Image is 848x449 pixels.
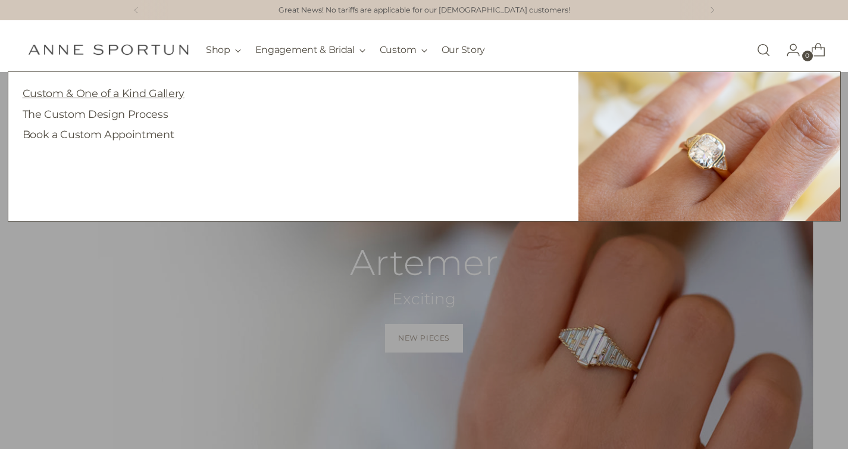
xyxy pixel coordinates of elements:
span: 0 [802,51,813,61]
a: Go to the account page [777,38,800,62]
a: Open search modal [752,38,775,62]
a: Open cart modal [802,38,825,62]
button: Custom [380,37,427,63]
button: Shop [206,37,241,63]
a: Great News! No tariffs are applicable for our [DEMOGRAPHIC_DATA] customers! [279,5,570,16]
button: Engagement & Bridal [255,37,365,63]
a: Our Story [442,37,485,63]
a: Anne Sportun Fine Jewellery [28,44,189,55]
